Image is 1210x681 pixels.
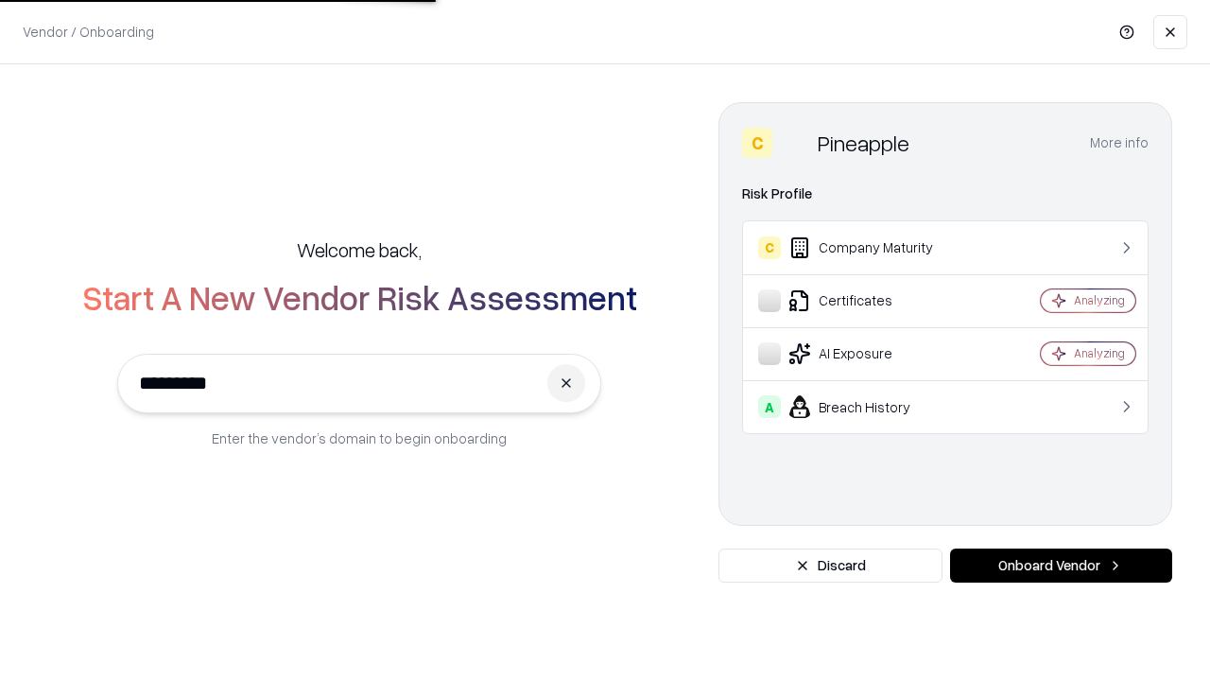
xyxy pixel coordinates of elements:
[718,549,942,583] button: Discard
[82,278,637,316] h2: Start A New Vendor Risk Assessment
[758,236,781,259] div: C
[742,183,1149,205] div: Risk Profile
[742,128,772,158] div: C
[23,22,154,42] p: Vendor / Onboarding
[1074,345,1125,361] div: Analyzing
[780,128,810,158] img: Pineapple
[758,395,984,418] div: Breach History
[758,236,984,259] div: Company Maturity
[758,395,781,418] div: A
[297,236,422,263] h5: Welcome back,
[212,428,507,448] p: Enter the vendor’s domain to begin onboarding
[758,289,984,312] div: Certificates
[1090,126,1149,160] button: More info
[950,549,1172,583] button: Onboard Vendor
[818,128,909,158] div: Pineapple
[1074,292,1125,308] div: Analyzing
[758,342,984,365] div: AI Exposure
